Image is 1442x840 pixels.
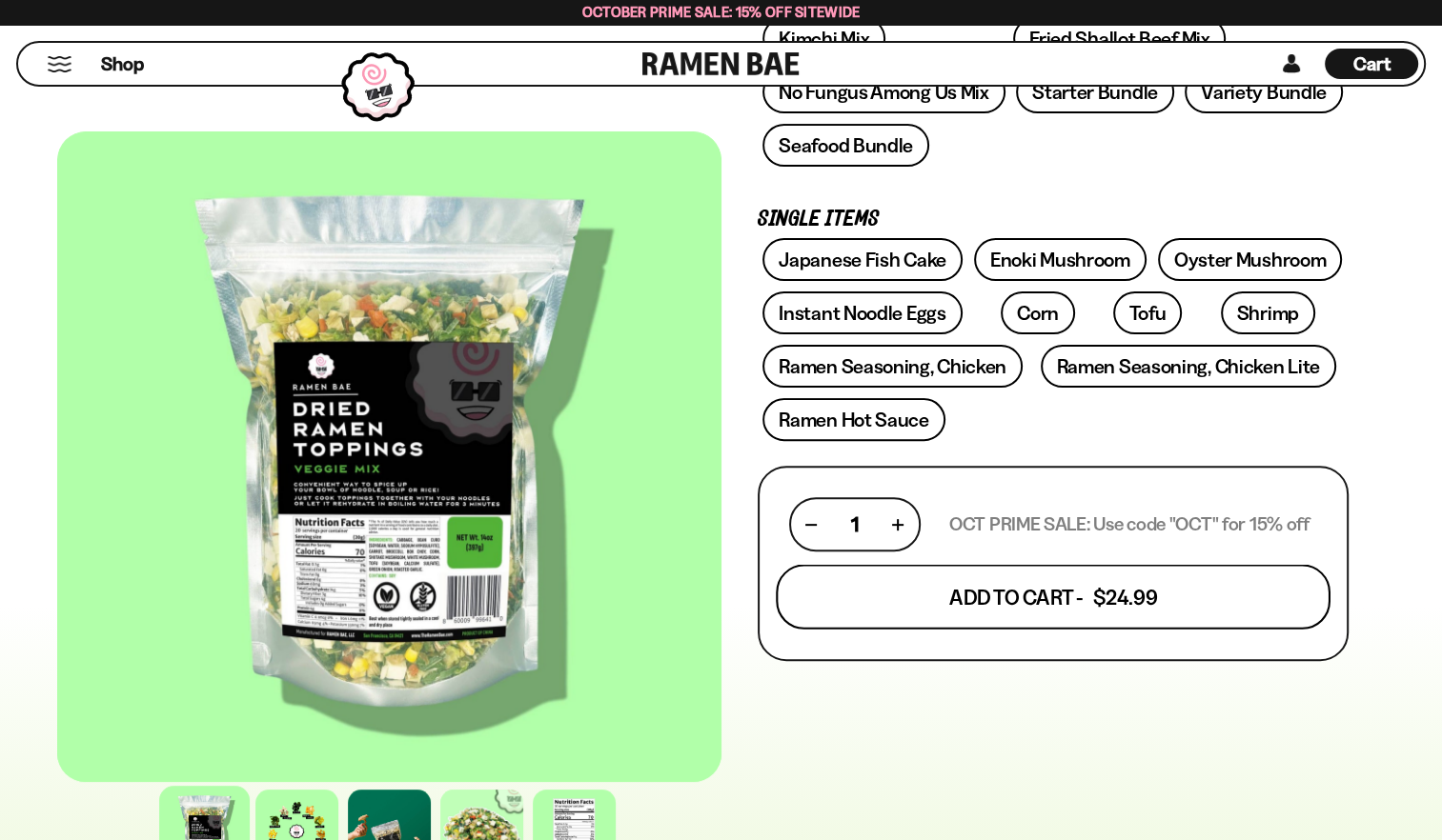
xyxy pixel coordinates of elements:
[1325,43,1418,85] div: Cart
[758,210,1349,229] p: Single Items
[762,345,1023,388] a: Ramen Seasoning, Chicken
[949,512,1310,536] p: OCT PRIME SALE: Use code "OCT" for 15% off
[762,124,929,167] a: Seafood Bundle
[101,49,144,79] a: Shop
[101,51,144,77] span: Shop
[762,291,962,334] a: Instant Noodle Eggs
[47,56,72,72] button: Mobile Menu Trigger
[1041,345,1336,388] a: Ramen Seasoning, Chicken Lite
[1113,291,1182,334] a: Tofu
[582,3,861,21] span: October Prime Sale: 15% off Sitewide
[776,565,1330,630] button: Add To Cart - $24.99
[762,398,945,441] a: Ramen Hot Sauce
[1001,291,1075,334] a: Corn
[974,238,1147,281] a: Enoki Mushroom
[1158,238,1343,281] a: Oyster Mushroom
[762,238,963,281] a: Japanese Fish Cake
[1221,291,1315,334] a: Shrimp
[851,512,859,536] span: 1
[1353,52,1391,75] span: Cart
